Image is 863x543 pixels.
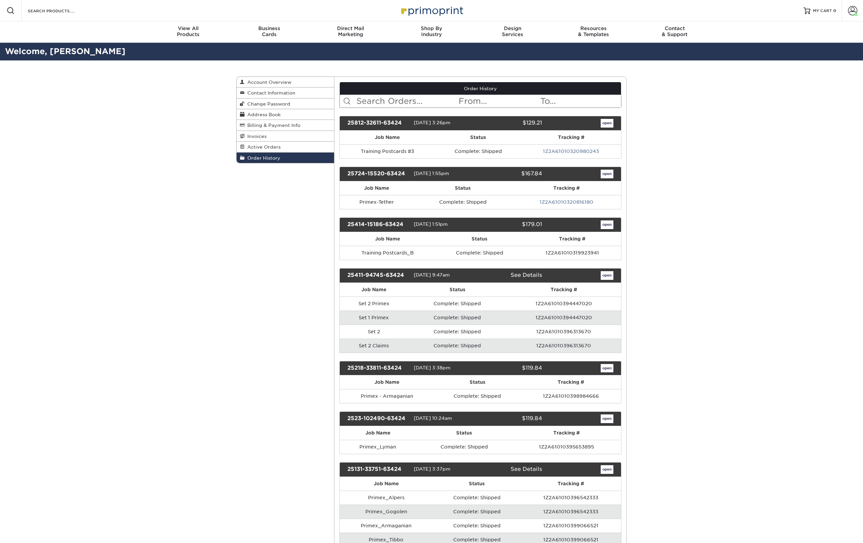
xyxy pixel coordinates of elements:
th: Status [414,181,512,195]
span: Billing & Payment Info [245,123,300,128]
th: Status [436,232,523,246]
span: [DATE] 9:47am [414,272,450,278]
input: From... [458,95,539,108]
th: Status [435,131,521,144]
td: Set 2 Primex [340,297,408,311]
a: Order History [340,82,621,95]
td: 1Z2A61010398984666 [521,389,621,403]
a: Address Book [237,109,334,120]
a: See Details [511,466,542,472]
a: Active Orders [237,142,334,152]
div: $129.21 [475,119,547,128]
td: Complete: Shipped [414,195,512,209]
td: Complete: Shipped [433,519,521,533]
div: & Templates [553,25,634,37]
a: Order History [237,153,334,163]
span: [DATE] 1:51pm [414,221,448,227]
span: Resources [553,25,634,31]
td: Set 1 Primex [340,311,408,325]
td: 1Z2A61010395653895 [512,440,621,454]
td: 1Z2A61010396313670 [506,339,621,353]
span: Account Overview [245,79,291,85]
a: Contact& Support [634,21,715,43]
th: Job Name [340,426,416,440]
a: open [601,220,613,229]
td: 1Z2A61010396542333 [521,491,621,505]
span: [DATE] 1:55pm [414,171,449,176]
td: 1Z2A61010394447020 [506,297,621,311]
th: Tracking # [512,181,621,195]
td: Set 2 Claims [340,339,408,353]
td: Set 2 [340,325,408,339]
td: Complete: Shipped [435,144,521,158]
a: Account Overview [237,77,334,87]
span: [DATE] 10:24am [414,416,452,421]
td: Primex_Alpers [340,491,433,505]
td: 1Z2A61010399066521 [521,519,621,533]
td: 1Z2A61010319923941 [523,246,621,260]
span: Shop By [391,25,472,31]
td: Primex - Armaganian [340,389,434,403]
div: Products [148,25,229,37]
a: Resources& Templates [553,21,634,43]
div: 25131-33751-63424 [342,465,414,474]
a: BusinessCards [229,21,310,43]
td: 1Z2A61010396542333 [521,505,621,519]
span: [DATE] 3:37pm [414,466,451,472]
iframe: Google Customer Reviews [2,523,57,541]
a: Direct MailMarketing [310,21,391,43]
div: 25812-32611-63424 [342,119,414,128]
td: Complete: Shipped [433,505,521,519]
span: Contact Information [245,90,295,96]
a: open [601,119,613,128]
th: Status [433,477,521,491]
input: Search Orders... [356,95,458,108]
span: Order History [245,155,280,161]
td: 1Z2A61010394447020 [506,311,621,325]
div: 2523-102490-63424 [342,414,414,423]
th: Job Name [340,131,435,144]
td: Complete: Shipped [416,440,512,454]
a: 1Z2A61010320816180 [540,199,593,205]
th: Job Name [340,181,414,195]
div: $119.84 [475,414,547,423]
div: Cards [229,25,310,37]
th: Status [416,426,512,440]
span: Active Orders [245,144,281,150]
td: Complete: Shipped [408,311,506,325]
span: View All [148,25,229,31]
span: Contact [634,25,715,31]
th: Job Name [340,283,408,297]
span: Address Book [245,112,281,117]
td: Training Postcards #3 [340,144,435,158]
th: Job Name [340,477,433,491]
input: SEARCH PRODUCTS..... [27,7,92,15]
div: 25414-15186-63424 [342,220,414,229]
a: Billing & Payment Info [237,120,334,131]
a: View AllProducts [148,21,229,43]
span: [DATE] 3:26pm [414,120,451,125]
a: open [601,170,613,178]
td: 1Z2A61010396313670 [506,325,621,339]
th: Status [408,283,506,297]
img: Primoprint [398,3,465,18]
div: 25724-15520-63424 [342,170,414,178]
td: Primex_Armaganian [340,519,433,533]
div: Marketing [310,25,391,37]
td: Complete: Shipped [433,491,521,505]
a: Shop ByIndustry [391,21,472,43]
div: $119.84 [475,364,547,373]
th: Tracking # [523,232,621,246]
div: $179.01 [475,220,547,229]
th: Tracking # [521,477,621,491]
span: Direct Mail [310,25,391,31]
div: Services [472,25,553,37]
a: open [601,271,613,280]
th: Job Name [340,375,434,389]
span: Invoices [245,134,267,139]
span: 0 [833,8,836,13]
td: Primex-Tether [340,195,414,209]
th: Status [434,375,521,389]
div: & Support [634,25,715,37]
a: 1Z2A61010320980243 [543,149,599,154]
